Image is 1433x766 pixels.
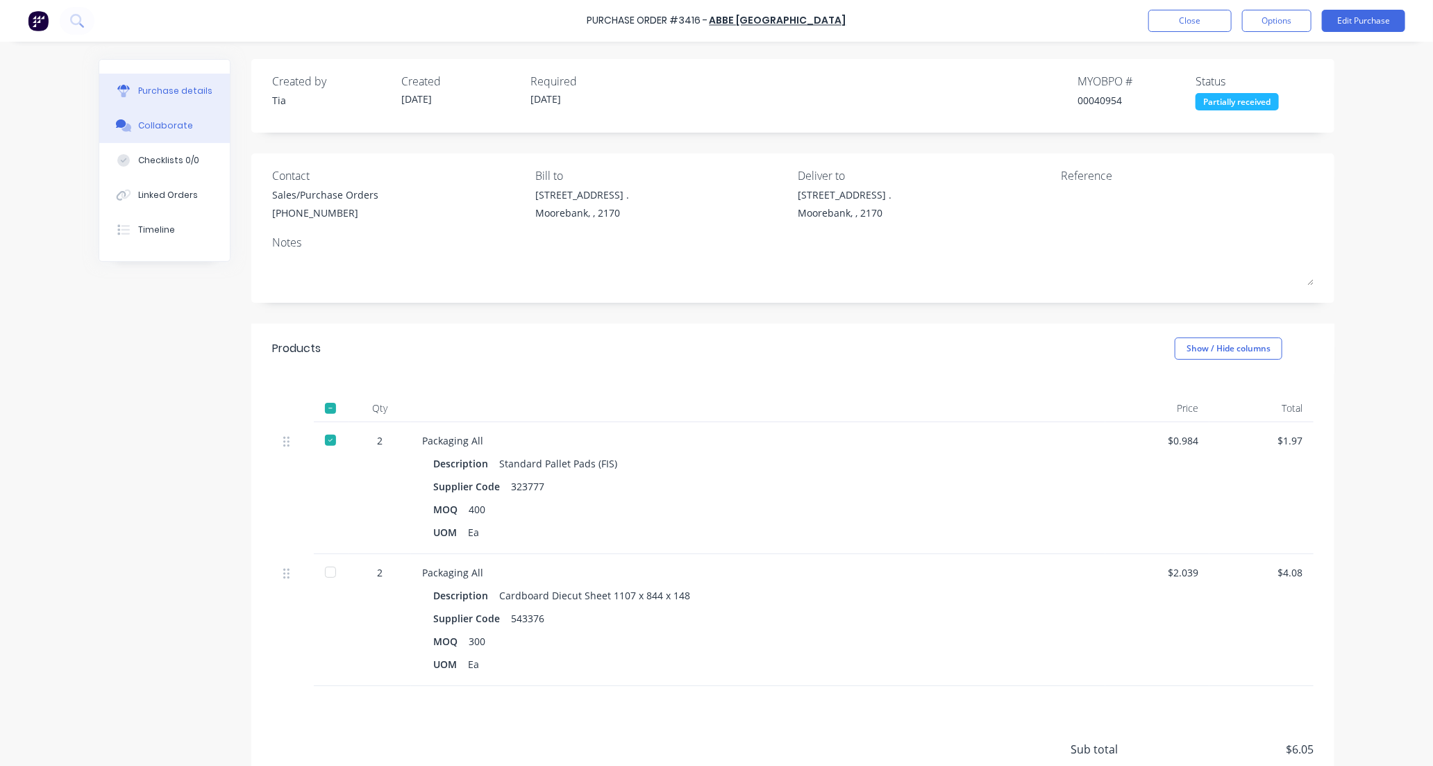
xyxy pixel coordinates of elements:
div: 323777 [511,476,544,497]
div: $1.97 [1221,433,1302,448]
div: UOM [433,654,468,674]
button: Timeline [99,213,230,247]
div: Supplier Code [433,476,511,497]
div: Purchase Order #3416 - [587,14,708,28]
div: Packaging All [422,433,1094,448]
a: ABBE [GEOGRAPHIC_DATA] [710,14,846,28]
div: [STREET_ADDRESS] . [535,188,629,202]
div: Reference [1061,167,1314,184]
div: MYOB PO # [1078,73,1196,90]
img: Factory [28,10,49,31]
div: Moorebank, , 2170 [798,206,892,220]
div: Qty [349,394,411,422]
div: Required [530,73,648,90]
button: Purchase details [99,74,230,108]
div: Contact [272,167,525,184]
div: Ea [468,654,479,674]
div: MOQ [433,631,469,651]
div: Linked Orders [138,189,198,201]
button: Close [1148,10,1232,32]
div: Bill to [535,167,788,184]
button: Checklists 0/0 [99,143,230,178]
div: 300 [469,631,485,651]
div: 00040954 [1078,93,1196,108]
div: Collaborate [138,119,193,132]
div: Created [401,73,519,90]
button: Show / Hide columns [1175,338,1282,360]
div: Supplier Code [433,608,511,628]
span: Sub total [1071,741,1175,758]
div: Moorebank, , 2170 [535,206,629,220]
button: Linked Orders [99,178,230,213]
div: Deliver to [798,167,1051,184]
div: Checklists 0/0 [138,154,199,167]
div: $4.08 [1221,565,1302,580]
div: MOQ [433,499,469,519]
div: Cardboard Diecut Sheet 1107 x 844 x 148 [499,585,690,606]
div: Total [1209,394,1314,422]
div: Created by [272,73,390,90]
div: [STREET_ADDRESS] . [798,188,892,202]
div: Notes [272,234,1314,251]
div: Timeline [138,224,175,236]
div: 2 [360,433,400,448]
button: Edit Purchase [1322,10,1405,32]
div: Partially received [1196,93,1279,110]
button: Collaborate [99,108,230,143]
button: Options [1242,10,1312,32]
div: 543376 [511,608,544,628]
div: Standard Pallet Pads (FIS) [499,453,617,474]
span: $6.05 [1175,741,1314,758]
div: [PHONE_NUMBER] [272,206,378,220]
div: Products [272,340,321,357]
div: Packaging All [422,565,1094,580]
div: Description [433,585,499,606]
div: Sales/Purchase Orders [272,188,378,202]
div: $0.984 [1116,433,1198,448]
div: Tia [272,93,390,108]
div: 2 [360,565,400,580]
div: Price [1105,394,1209,422]
div: 400 [469,499,485,519]
div: UOM [433,522,468,542]
div: $2.039 [1116,565,1198,580]
div: Purchase details [138,85,212,97]
div: Status [1196,73,1314,90]
div: Ea [468,522,479,542]
div: Description [433,453,499,474]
